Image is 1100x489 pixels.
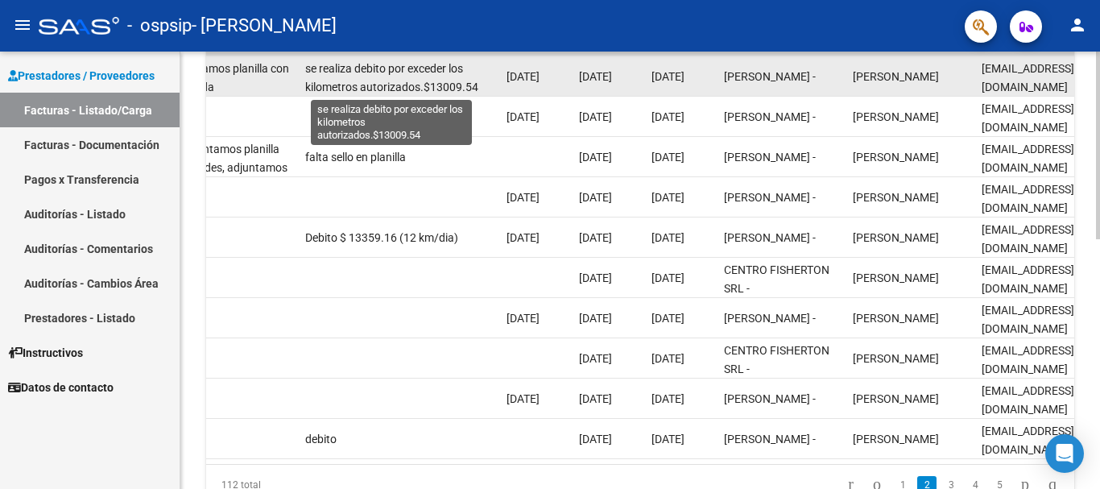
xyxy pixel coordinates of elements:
span: [DATE] [579,70,612,83]
span: [PERSON_NAME] [853,70,939,83]
span: [DATE] [651,231,684,244]
span: [EMAIL_ADDRESS][DOMAIN_NAME] [982,304,1074,335]
span: [DATE] [651,392,684,405]
span: [DATE] [579,110,612,123]
span: [DATE] [651,352,684,365]
span: [PERSON_NAME] [853,110,939,123]
span: [PERSON_NAME] [853,433,939,445]
span: [DATE] [507,392,540,405]
span: [PERSON_NAME] [853,271,939,284]
span: Prestadores / Proveedores [8,67,155,85]
span: [DATE] [579,231,612,244]
span: [PERSON_NAME] [853,151,939,164]
span: [DATE] [507,312,540,325]
span: [DATE] [651,312,684,325]
span: [DATE] [579,352,612,365]
span: [DATE] [651,191,684,204]
span: [PERSON_NAME] - [724,70,816,83]
span: [DATE] [579,392,612,405]
span: [PERSON_NAME] - [724,433,816,445]
span: se realiza debito por exceder los kilometros autorizados.$13009.54 [305,62,478,93]
span: [DATE] [579,191,612,204]
span: [DATE] [507,70,540,83]
span: [DATE] [507,231,540,244]
span: [EMAIL_ADDRESS][DOMAIN_NAME] [982,344,1074,375]
span: [DATE] [579,271,612,284]
span: [DATE] [579,433,612,445]
span: [EMAIL_ADDRESS][DOMAIN_NAME] [982,62,1074,93]
span: [PERSON_NAME] [853,312,939,325]
span: debito [305,433,337,445]
span: [PERSON_NAME] - [724,231,816,244]
mat-icon: person [1068,15,1087,35]
span: [DATE] [651,151,684,164]
span: [DATE] [651,433,684,445]
span: [PERSON_NAME] [853,231,939,244]
span: falta sello en planilla [305,151,406,164]
span: Instructivos [8,344,83,362]
span: [PERSON_NAME] - [724,110,816,123]
span: CENTRO FISHERTON SRL - [724,263,829,295]
span: Debito $ 13359.16 (12 km/dia) [305,231,458,244]
span: [DATE] [651,110,684,123]
span: [PERSON_NAME] - [724,312,816,325]
span: [DATE] [579,151,612,164]
span: [PERSON_NAME] - [724,151,816,164]
span: [PERSON_NAME] [853,392,939,405]
span: Datos de contacto [8,379,114,396]
mat-icon: menu [13,15,32,35]
span: [EMAIL_ADDRESS][DOMAIN_NAME] [982,143,1074,174]
span: [DATE] [507,191,540,204]
span: [PERSON_NAME] - [724,392,816,405]
span: [PERSON_NAME] [853,352,939,365]
span: [DATE] [651,271,684,284]
span: [EMAIL_ADDRESS][DOMAIN_NAME] [982,102,1074,134]
span: [DATE] [651,70,684,83]
span: [PERSON_NAME] - [724,191,816,204]
span: [EMAIL_ADDRESS][DOMAIN_NAME] [982,384,1074,416]
span: [EMAIL_ADDRESS][DOMAIN_NAME] [982,425,1074,456]
span: CENTRO FISHERTON SRL - [724,344,829,375]
div: Open Intercom Messenger [1045,434,1084,473]
span: [EMAIL_ADDRESS][DOMAIN_NAME] [982,183,1074,214]
span: [EMAIL_ADDRESS][DOMAIN_NAME] [982,263,1074,295]
span: - ospsip [127,8,192,44]
span: [DATE] [579,312,612,325]
span: [EMAIL_ADDRESS][DOMAIN_NAME] [982,223,1074,255]
span: - [PERSON_NAME] [192,8,337,44]
span: [PERSON_NAME] [853,191,939,204]
span: [DATE] [507,110,540,123]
